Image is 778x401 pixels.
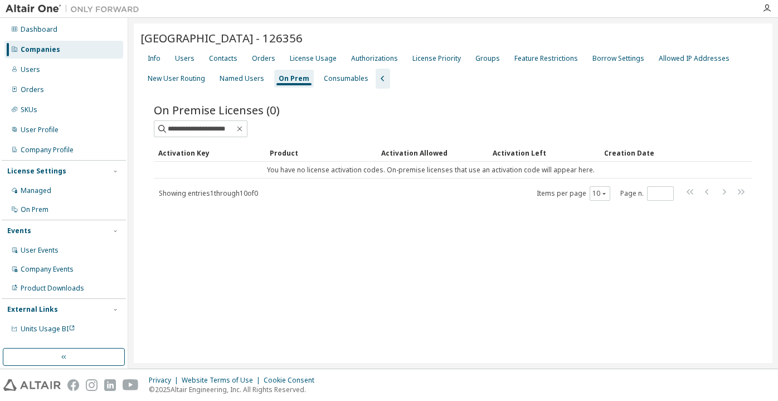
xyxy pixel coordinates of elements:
div: SKUs [21,105,37,114]
div: Feature Restrictions [514,54,578,63]
div: Creation Date [604,144,703,162]
div: Privacy [149,376,182,385]
img: Altair One [6,3,145,15]
div: User Events [21,246,59,255]
div: Activation Allowed [381,144,484,162]
div: Website Terms of Use [182,376,264,385]
div: User Profile [21,125,59,134]
div: Dashboard [21,25,57,34]
div: Managed [21,186,51,195]
span: [GEOGRAPHIC_DATA] - 126356 [140,30,303,46]
div: Authorizations [351,54,398,63]
img: linkedin.svg [104,379,116,391]
div: Info [148,54,161,63]
div: Companies [21,45,60,54]
img: youtube.svg [123,379,139,391]
div: Orders [21,85,44,94]
p: © 2025 Altair Engineering, Inc. All Rights Reserved. [149,385,321,394]
div: On Prem [279,74,309,83]
div: Users [21,65,40,74]
div: Cookie Consent [264,376,321,385]
div: Events [7,226,31,235]
div: Borrow Settings [592,54,644,63]
div: Activation Left [493,144,595,162]
div: License Priority [412,54,461,63]
span: Items per page [537,186,610,201]
button: 10 [592,189,607,198]
div: New User Routing [148,74,205,83]
div: Product [270,144,372,162]
span: On Premise Licenses (0) [154,102,280,118]
div: Allowed IP Addresses [659,54,730,63]
div: On Prem [21,205,48,214]
div: Orders [252,54,275,63]
span: Units Usage BI [21,324,75,334]
div: Consumables [324,74,368,83]
div: License Settings [7,167,66,176]
span: Page n. [620,186,674,201]
img: altair_logo.svg [3,379,61,391]
span: Showing entries 1 through 10 of 0 [159,189,258,198]
img: instagram.svg [86,379,98,391]
div: Users [175,54,194,63]
div: Contacts [209,54,237,63]
div: Product Downloads [21,284,84,293]
td: You have no license activation codes. On-premise licenses that use an activation code will appear... [154,162,708,178]
div: Activation Key [158,144,261,162]
div: External Links [7,305,58,314]
div: Groups [475,54,500,63]
div: Named Users [220,74,264,83]
div: Company Profile [21,146,74,154]
div: Company Events [21,265,74,274]
div: License Usage [290,54,337,63]
img: facebook.svg [67,379,79,391]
